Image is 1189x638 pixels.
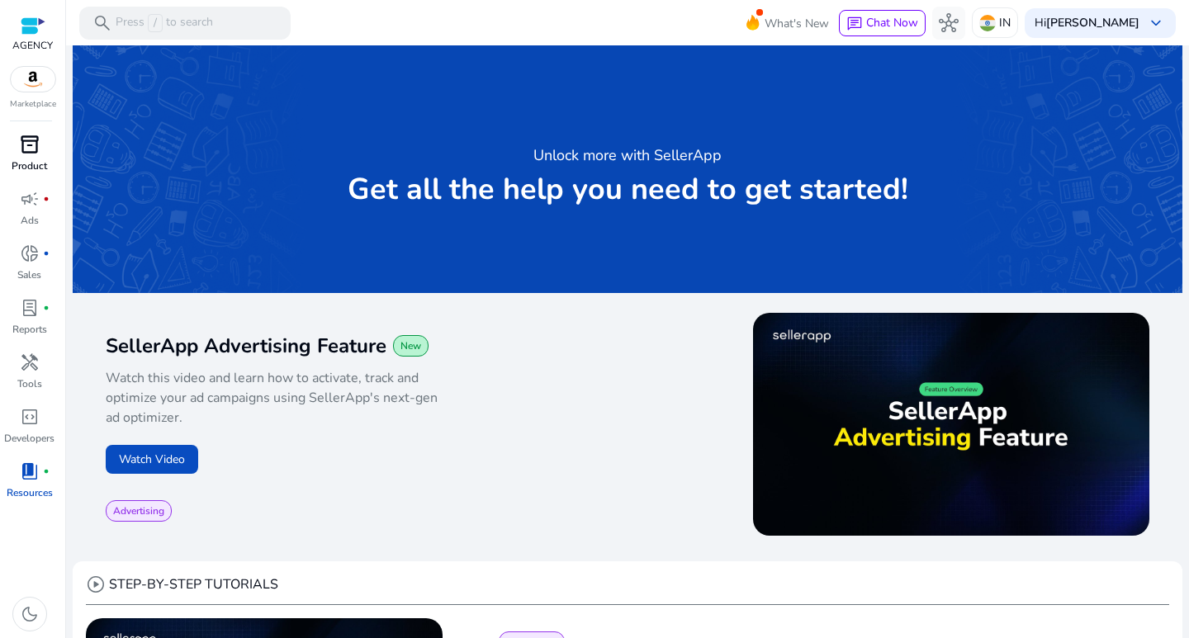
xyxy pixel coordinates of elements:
[753,313,1149,536] img: maxresdefault.jpg
[999,8,1011,37] p: IN
[113,504,164,517] span: Advertising
[348,173,908,206] p: Get all the help you need to get started!
[7,485,53,500] p: Resources
[43,305,50,311] span: fiber_manual_record
[939,13,959,33] span: hub
[106,333,386,359] span: SellerApp Advertising Feature
[932,7,965,40] button: hub
[1035,17,1139,29] p: Hi
[17,376,42,391] p: Tools
[12,38,53,53] p: AGENCY
[20,243,40,263] span: donut_small
[21,213,39,228] p: Ads
[1146,13,1166,33] span: keyboard_arrow_down
[10,98,56,111] p: Marketplace
[12,158,47,173] p: Product
[866,15,918,31] span: Chat Now
[20,604,40,624] span: dark_mode
[43,196,50,202] span: fiber_manual_record
[148,14,163,32] span: /
[20,135,40,154] span: inventory_2
[20,352,40,372] span: handyman
[12,322,47,337] p: Reports
[17,267,41,282] p: Sales
[20,298,40,318] span: lab_profile
[92,13,112,33] span: search
[4,431,54,446] p: Developers
[43,250,50,257] span: fiber_manual_record
[979,15,996,31] img: in.svg
[116,14,213,32] p: Press to search
[106,445,198,474] button: Watch Video
[20,407,40,427] span: code_blocks
[86,574,106,594] span: play_circle
[20,189,40,209] span: campaign
[846,16,863,32] span: chat
[11,67,55,92] img: amazon.svg
[1046,15,1139,31] b: [PERSON_NAME]
[86,574,278,594] div: STEP-BY-STEP TUTORIALS
[43,468,50,475] span: fiber_manual_record
[20,461,40,481] span: book_4
[533,144,722,167] h3: Unlock more with SellerApp
[839,10,926,36] button: chatChat Now
[400,339,421,352] span: New
[106,368,453,428] p: Watch this video and learn how to activate, track and optimize your ad campaigns using SellerApp'...
[765,9,829,38] span: What's New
